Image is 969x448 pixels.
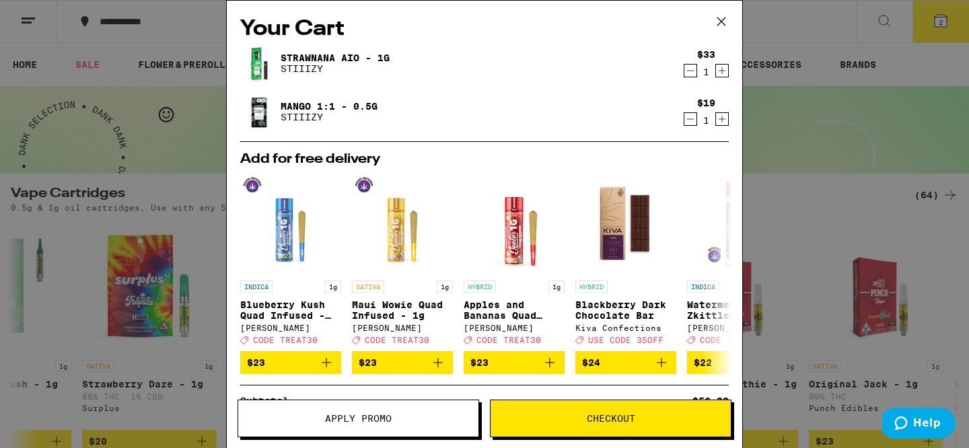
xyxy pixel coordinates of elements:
[697,67,715,77] div: 1
[490,400,731,437] button: Checkout
[715,64,729,77] button: Increment
[240,299,341,321] p: Blueberry Kush Quad Infused - 1g
[240,14,729,44] h2: Your Cart
[687,324,788,332] div: [PERSON_NAME]
[352,351,453,374] button: Add to bag
[694,357,712,368] span: $22
[882,408,956,441] iframe: Opens a widget where you can find more information
[687,173,788,274] img: Jeeter - Watermelon Zkittlez Quad Infused - 1g
[352,173,453,274] img: Jeeter - Maui Wowie Quad Infused - 1g
[240,324,341,332] div: [PERSON_NAME]
[240,396,298,406] div: Subtotal
[575,324,676,332] div: Kiva Confections
[684,64,697,77] button: Decrement
[697,98,715,108] div: $19
[352,281,384,293] p: SATIVA
[697,49,715,60] div: $33
[281,52,390,63] a: Strawnana AIO - 1g
[464,324,565,332] div: [PERSON_NAME]
[575,173,676,351] a: Open page for Blackberry Dark Chocolate Bar from Kiva Confections
[240,153,729,166] h2: Add for free delivery
[697,115,715,126] div: 1
[687,351,788,374] button: Add to bag
[240,351,341,374] button: Add to bag
[684,112,697,126] button: Decrement
[325,414,392,423] span: Apply Promo
[464,173,565,274] img: Jeeter - Apples and Bananas Quad Infused - 1g
[437,281,453,293] p: 1g
[687,173,788,351] a: Open page for Watermelon Zkittlez Quad Infused - 1g from Jeeter
[464,351,565,374] button: Add to bag
[692,396,729,406] div: $52.00
[588,336,663,344] span: USE CODE 35OFF
[352,173,453,351] a: Open page for Maui Wowie Quad Infused - 1g from Jeeter
[715,112,729,126] button: Increment
[240,173,341,274] img: Jeeter - Blueberry Kush Quad Infused - 1g
[575,299,676,321] p: Blackberry Dark Chocolate Bar
[587,414,635,423] span: Checkout
[476,336,541,344] span: CODE TREAT30
[575,351,676,374] button: Add to bag
[253,336,318,344] span: CODE TREAT30
[281,101,378,112] a: Mango 1:1 - 0.5g
[582,357,600,368] span: $24
[575,281,608,293] p: HYBRID
[238,400,479,437] button: Apply Promo
[352,299,453,321] p: Maui Wowie Quad Infused - 1g
[240,93,278,130] img: Mango 1:1 - 0.5g
[470,357,489,368] span: $23
[365,336,429,344] span: CODE TREAT30
[247,357,265,368] span: $23
[352,324,453,332] div: [PERSON_NAME]
[548,281,565,293] p: 1g
[281,112,378,122] p: STIIIZY
[464,281,496,293] p: HYBRID
[359,357,377,368] span: $23
[325,281,341,293] p: 1g
[575,173,676,274] img: Kiva Confections - Blackberry Dark Chocolate Bar
[464,299,565,321] p: Apples and Bananas Quad Infused - 1g
[464,173,565,351] a: Open page for Apples and Bananas Quad Infused - 1g from Jeeter
[700,336,764,344] span: CODE TREAT30
[240,44,278,82] img: Strawnana AIO - 1g
[281,63,390,74] p: STIIIZY
[687,281,719,293] p: INDICA
[687,299,788,321] p: Watermelon Zkittlez Quad Infused - 1g
[240,173,341,351] a: Open page for Blueberry Kush Quad Infused - 1g from Jeeter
